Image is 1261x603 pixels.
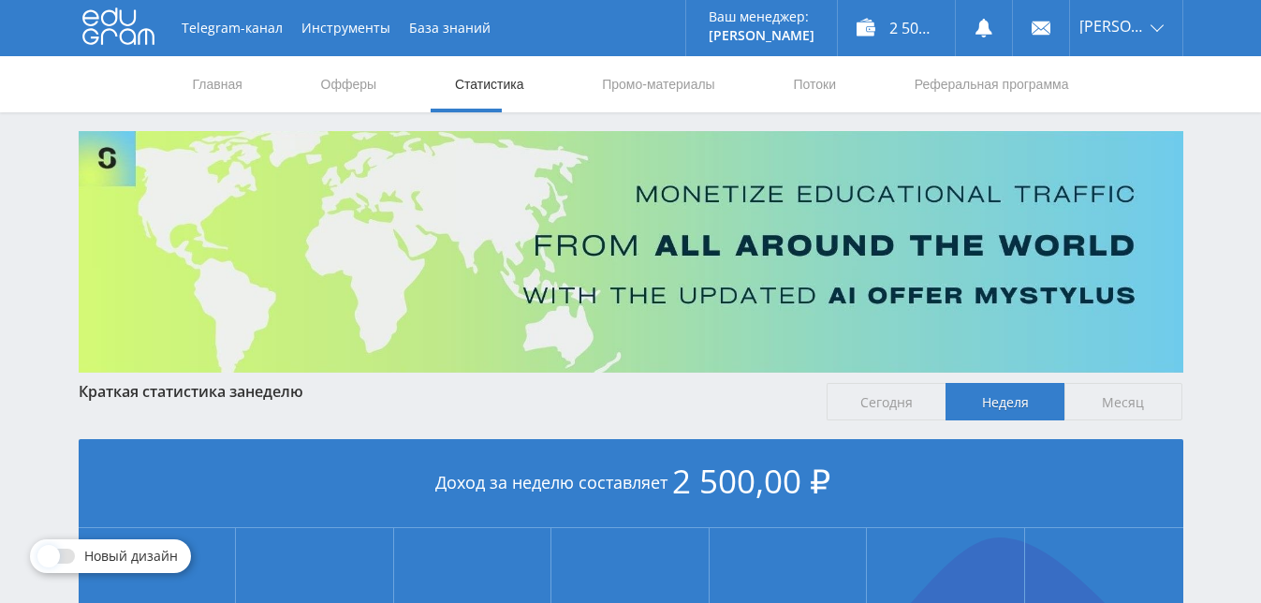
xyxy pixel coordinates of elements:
[245,381,303,402] span: неделю
[79,439,1183,528] div: Доход за неделю составляет
[1079,19,1145,34] span: [PERSON_NAME]
[453,56,526,112] a: Статистика
[791,56,838,112] a: Потоки
[827,383,946,420] span: Сегодня
[913,56,1071,112] a: Реферальная программа
[79,131,1183,373] img: Banner
[672,459,830,503] span: 2 500,00 ₽
[709,28,814,43] p: [PERSON_NAME]
[1064,383,1183,420] span: Месяц
[79,383,809,400] div: Краткая статистика за
[191,56,244,112] a: Главная
[84,549,178,564] span: Новый дизайн
[319,56,379,112] a: Офферы
[946,383,1064,420] span: Неделя
[709,9,814,24] p: Ваш менеджер:
[600,56,716,112] a: Промо-материалы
